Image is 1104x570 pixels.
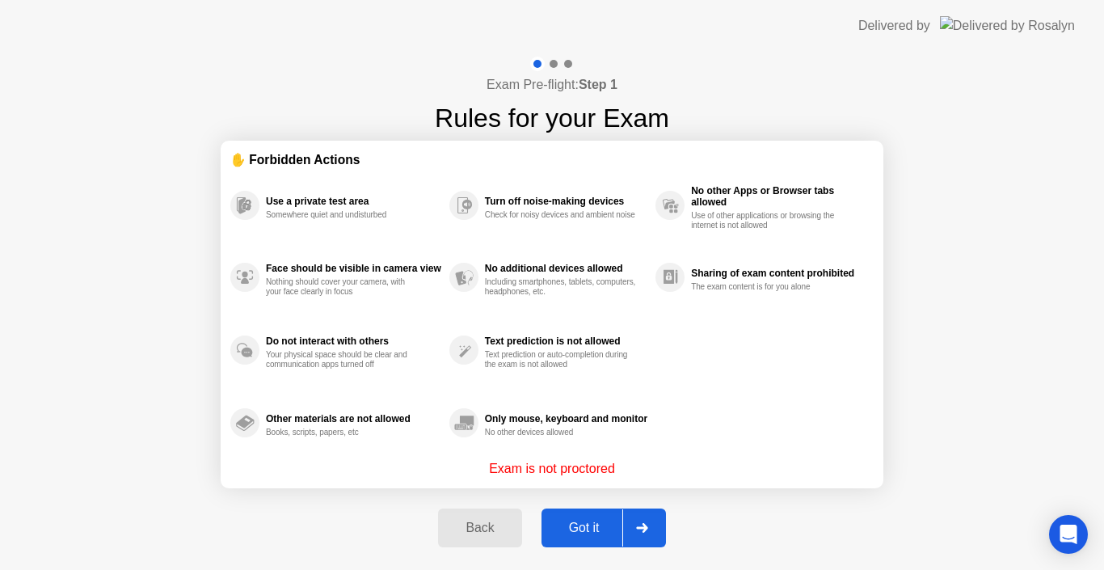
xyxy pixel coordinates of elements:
[691,282,844,292] div: The exam content is for you alone
[1049,515,1088,554] div: Open Intercom Messenger
[266,413,441,424] div: Other materials are not allowed
[266,210,419,220] div: Somewhere quiet and undisturbed
[443,521,516,535] div: Back
[691,185,866,208] div: No other Apps or Browser tabs allowed
[489,459,615,479] p: Exam is not proctored
[546,521,622,535] div: Got it
[485,277,638,297] div: Including smartphones, tablets, computers, headphones, etc.
[485,428,638,437] div: No other devices allowed
[266,263,441,274] div: Face should be visible in camera view
[230,150,874,169] div: ✋ Forbidden Actions
[266,428,419,437] div: Books, scripts, papers, etc
[541,509,666,547] button: Got it
[691,211,844,230] div: Use of other applications or browsing the internet is not allowed
[266,350,419,369] div: Your physical space should be clear and communication apps turned off
[485,210,638,220] div: Check for noisy devices and ambient noise
[266,336,441,347] div: Do not interact with others
[266,277,419,297] div: Nothing should cover your camera, with your face clearly in focus
[435,99,669,137] h1: Rules for your Exam
[485,263,647,274] div: No additional devices allowed
[691,268,866,279] div: Sharing of exam content prohibited
[485,413,647,424] div: Only mouse, keyboard and monitor
[485,196,647,207] div: Turn off noise-making devices
[485,350,638,369] div: Text prediction or auto-completion during the exam is not allowed
[485,336,647,347] div: Text prediction is not allowed
[438,509,521,547] button: Back
[858,16,930,36] div: Delivered by
[266,196,441,207] div: Use a private test area
[487,75,617,95] h4: Exam Pre-flight:
[940,16,1075,35] img: Delivered by Rosalyn
[579,78,617,91] b: Step 1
